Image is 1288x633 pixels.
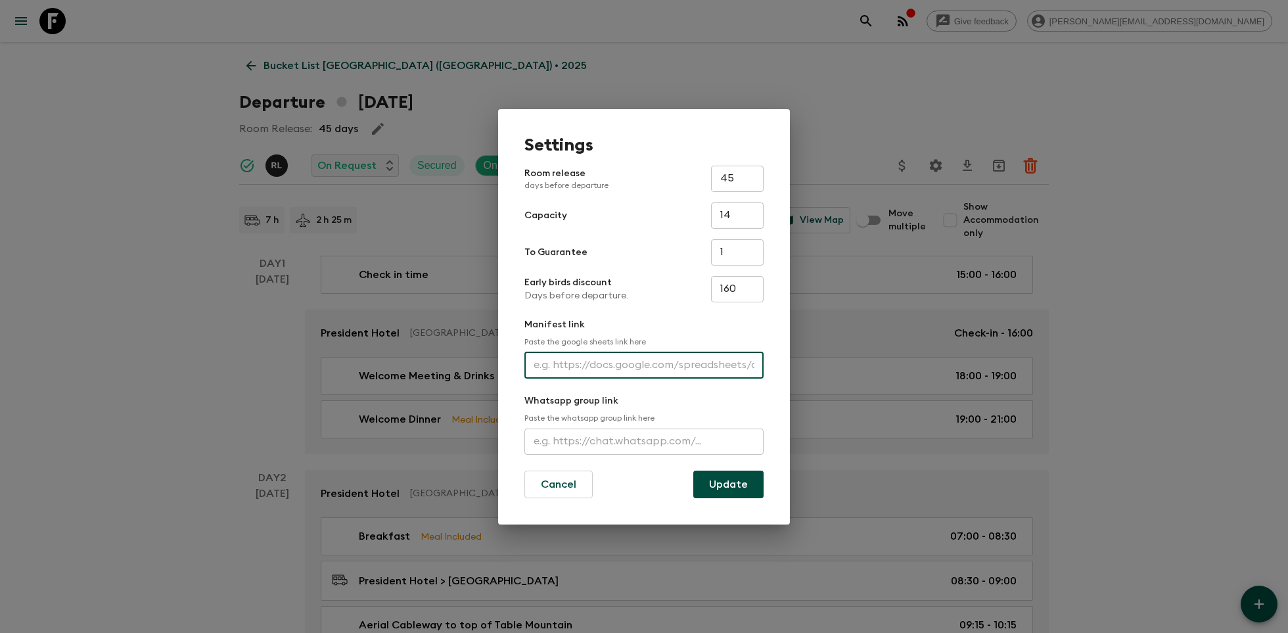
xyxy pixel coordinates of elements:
[524,289,628,302] p: Days before departure.
[693,471,764,498] button: Update
[524,429,764,455] input: e.g. https://chat.whatsapp.com/...
[524,276,628,289] p: Early birds discount
[524,209,567,222] p: Capacity
[524,135,764,155] h1: Settings
[524,394,764,408] p: Whatsapp group link
[524,413,764,423] p: Paste the whatsapp group link here
[524,471,593,498] button: Cancel
[711,166,764,192] input: e.g. 30
[711,202,764,229] input: e.g. 14
[524,167,609,191] p: Room release
[711,276,764,302] input: e.g. 180
[524,352,764,379] input: e.g. https://docs.google.com/spreadsheets/d/1P7Zz9v8J0vXy1Q/edit#gid=0
[711,239,764,266] input: e.g. 4
[524,246,587,259] p: To Guarantee
[524,318,764,331] p: Manifest link
[524,180,609,191] p: days before departure
[524,337,764,347] p: Paste the google sheets link here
